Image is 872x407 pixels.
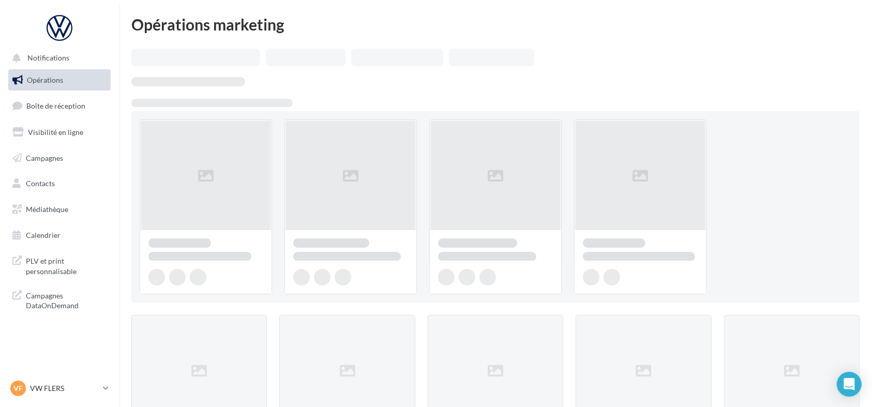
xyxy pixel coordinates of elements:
[6,95,113,117] a: Boîte de réception
[26,254,107,276] span: PLV et print personnalisable
[26,289,107,311] span: Campagnes DataOnDemand
[30,383,99,394] p: VW FLERS
[6,199,113,220] a: Médiathèque
[6,122,113,143] a: Visibilité en ligne
[131,17,860,32] div: Opérations marketing
[6,250,113,280] a: PLV et print personnalisable
[26,231,61,239] span: Calendrier
[26,179,55,188] span: Contacts
[8,379,111,398] a: VF VW FLERS
[13,383,23,394] span: VF
[837,372,862,397] div: Open Intercom Messenger
[28,128,83,137] span: Visibilité en ligne
[6,224,113,246] a: Calendrier
[6,284,113,315] a: Campagnes DataOnDemand
[27,54,69,63] span: Notifications
[6,173,113,194] a: Contacts
[27,76,63,84] span: Opérations
[26,205,68,214] span: Médiathèque
[6,147,113,169] a: Campagnes
[26,153,63,162] span: Campagnes
[6,69,113,91] a: Opérations
[26,101,85,110] span: Boîte de réception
